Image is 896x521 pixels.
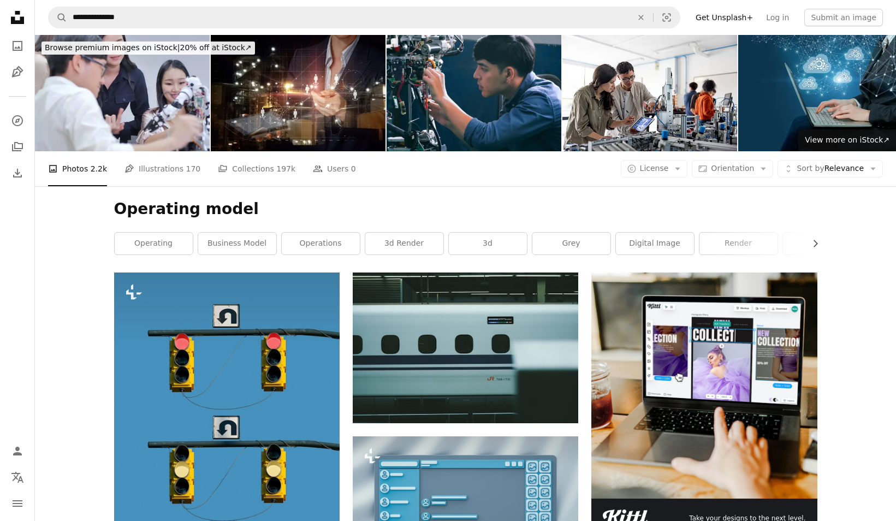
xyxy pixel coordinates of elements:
span: Sort by [797,164,824,173]
a: a close up of a train in a train station [353,343,578,353]
a: View more on iStock↗ [798,129,896,151]
a: A picture of a computer screen with buttons on it [353,507,578,517]
a: operations [282,233,360,254]
a: Three traffic lights hanging from a wire with a blue sky in the background [114,468,340,478]
span: Relevance [797,163,864,174]
span: 170 [186,163,201,175]
img: Students Collaborating on Robotics Project [387,35,561,151]
a: 3d [449,233,527,254]
a: Explore [7,110,28,132]
a: render [699,233,778,254]
a: Log in [759,9,796,26]
img: Team of students building a robotic arm in a STEM class [562,35,737,151]
a: Users 0 [313,151,356,186]
a: building [783,233,861,254]
button: License [621,160,688,177]
a: 3d render [365,233,443,254]
button: Orientation [692,160,773,177]
a: operating [115,233,193,254]
a: Browse premium images on iStock|20% off at iStock↗ [35,35,262,61]
button: Visual search [654,7,680,28]
span: 0 [351,163,356,175]
a: Photos [7,35,28,57]
button: scroll list to the right [805,233,817,254]
a: business model [198,233,276,254]
button: Language [7,466,28,488]
a: Illustrations 170 [124,151,200,186]
a: grey [532,233,610,254]
h1: Operating model [114,199,817,219]
a: Log in / Sign up [7,440,28,462]
a: Collections [7,136,28,158]
span: View more on iStock ↗ [805,135,889,144]
a: digital image [616,233,694,254]
img: a close up of a train in a train station [353,273,578,423]
a: Collections 197k [218,151,295,186]
img: A businesswoman operating with human resources and management graph chart. [211,35,385,151]
form: Find visuals sitewide [48,7,680,28]
img: file-1719664959749-d56c4ff96871image [591,273,817,498]
a: Illustrations [7,61,28,83]
span: Orientation [711,164,754,173]
span: 20% off at iStock ↗ [45,43,252,52]
span: License [640,164,669,173]
a: Download History [7,162,28,184]
button: Search Unsplash [49,7,67,28]
span: 197k [276,163,295,175]
img: Asian Engineers Working on Robotic Arm. [35,35,210,151]
button: Menu [7,493,28,514]
button: Clear [629,7,653,28]
button: Sort byRelevance [778,160,883,177]
a: Get Unsplash+ [689,9,759,26]
button: Submit an image [804,9,883,26]
span: Browse premium images on iStock | [45,43,180,52]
